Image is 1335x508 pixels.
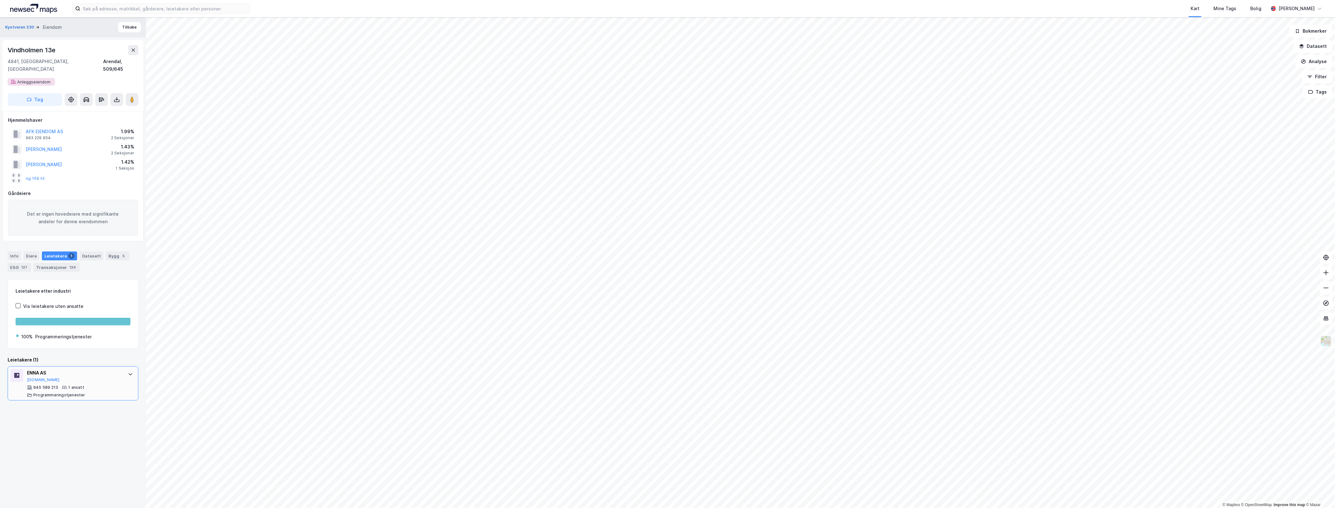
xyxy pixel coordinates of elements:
div: 5 [121,253,127,259]
div: ENNA AS [27,369,122,377]
button: Tag [8,93,62,106]
a: Improve this map [1274,503,1305,507]
div: 2 Seksjoner [111,135,134,140]
div: Eiendom [43,23,62,31]
div: Vindholmen 13e [8,45,57,55]
img: logo.a4113a55bc3d86da70a041830d287a7e.svg [10,4,57,13]
div: 2 Seksjoner [111,151,134,156]
div: Bygg [106,251,129,260]
div: Leietakere [42,251,77,260]
div: Hjemmelshaver [8,116,138,124]
button: Tilbake [118,22,141,32]
div: Vis leietakere uten ansatte [23,303,83,310]
div: Programmeringstjenester [33,393,85,398]
div: Gårdeiere [8,190,138,197]
div: 1.43% [111,143,134,151]
div: Det er ingen hovedeiere med signifikante andeler for denne eiendommen [8,200,138,236]
div: Bolig [1250,5,1261,12]
a: Mapbox [1223,503,1240,507]
div: Leietakere etter industri [16,287,130,295]
div: 1.42% [116,158,134,166]
div: 945 589 213 [33,385,58,390]
button: Analyse [1296,55,1332,68]
button: Bokmerker [1290,25,1332,37]
div: Arendal, 509/645 [103,58,138,73]
div: Programmeringstjenester [35,333,92,341]
div: ESG [8,263,31,272]
div: Info [8,251,21,260]
button: Tags [1303,86,1332,98]
div: [PERSON_NAME] [1279,5,1315,12]
div: Kontrollprogram for chat [1303,478,1335,508]
div: 1 ansatt [68,385,84,390]
div: Eiere [23,251,39,260]
div: 127 [20,264,29,270]
div: Kart [1191,5,1200,12]
div: 134 [68,264,77,270]
button: Datasett [1294,40,1332,53]
div: 1.99% [111,128,134,135]
div: Datasett [80,251,103,260]
div: Leietakere (1) [8,356,138,364]
iframe: Chat Widget [1303,478,1335,508]
div: 993 229 954 [26,135,51,140]
div: Transaksjoner [34,263,80,272]
button: Kystveien 230 [5,24,36,30]
button: Filter [1302,70,1332,83]
button: [DOMAIN_NAME] [27,377,60,382]
img: Z [1320,335,1332,347]
div: 4841, [GEOGRAPHIC_DATA], [GEOGRAPHIC_DATA] [8,58,103,73]
div: 1 [68,253,75,259]
div: 1 Seksjon [116,166,134,171]
input: Søk på adresse, matrikkel, gårdeiere, leietakere eller personer [80,4,250,13]
a: OpenStreetMap [1241,503,1272,507]
div: 100% [21,333,33,341]
div: Mine Tags [1213,5,1236,12]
